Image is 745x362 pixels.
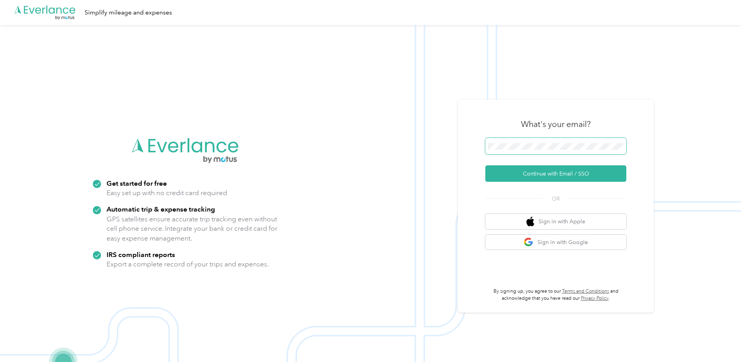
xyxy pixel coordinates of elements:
strong: Get started for free [107,179,167,187]
a: Terms and Conditions [562,288,609,294]
strong: Automatic trip & expense tracking [107,205,215,213]
div: Simplify mileage and expenses [85,8,172,18]
a: Privacy Policy [581,295,609,301]
p: By signing up, you agree to our and acknowledge that you have read our . [485,288,626,302]
strong: IRS compliant reports [107,250,175,259]
p: GPS satellites ensure accurate trip tracking even without cell phone service. Integrate your bank... [107,214,278,243]
img: google logo [524,237,533,247]
h3: What's your email? [521,119,591,130]
span: OR [542,195,570,203]
p: Easy set up with no credit card required [107,188,227,198]
button: Continue with Email / SSO [485,165,626,182]
button: apple logoSign in with Apple [485,214,626,229]
p: Export a complete record of your trips and expenses. [107,259,269,269]
img: apple logo [526,217,534,226]
button: google logoSign in with Google [485,235,626,250]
